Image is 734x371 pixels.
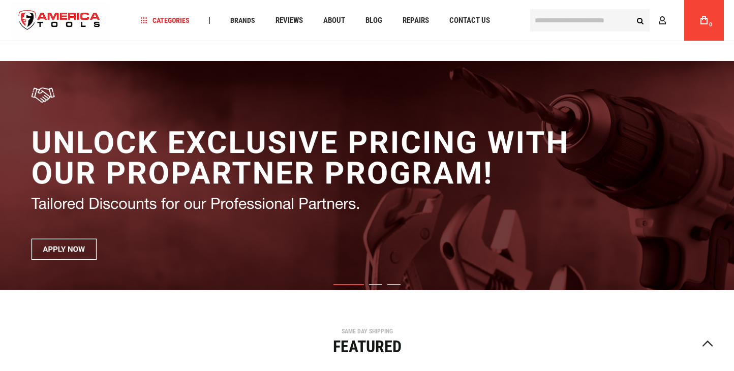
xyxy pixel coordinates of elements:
[226,14,260,27] a: Brands
[709,22,712,27] span: 0
[10,2,109,40] a: store logo
[8,338,726,355] div: Featured
[403,17,429,24] span: Repairs
[323,17,345,24] span: About
[10,2,109,40] img: America Tools
[319,14,350,27] a: About
[271,14,308,27] a: Reviews
[136,14,194,27] a: Categories
[445,14,495,27] a: Contact Us
[630,11,650,30] button: Search
[449,17,490,24] span: Contact Us
[141,17,190,24] span: Categories
[361,14,387,27] a: Blog
[276,17,303,24] span: Reviews
[8,328,726,334] div: SAME DAY SHIPPING
[398,14,434,27] a: Repairs
[230,17,255,24] span: Brands
[365,17,382,24] span: Blog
